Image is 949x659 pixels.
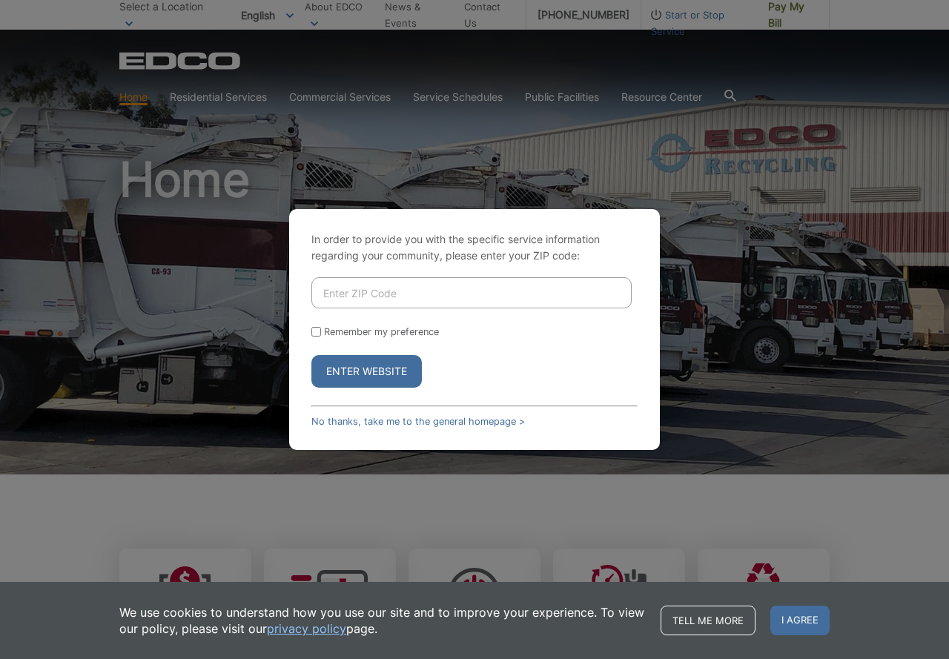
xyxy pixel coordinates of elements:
a: No thanks, take me to the general homepage > [311,416,525,427]
label: Remember my preference [324,326,439,337]
p: In order to provide you with the specific service information regarding your community, please en... [311,231,638,264]
input: Enter ZIP Code [311,277,632,308]
span: I agree [770,606,830,635]
a: Tell me more [661,606,755,635]
p: We use cookies to understand how you use our site and to improve your experience. To view our pol... [119,604,646,637]
button: Enter Website [311,355,422,388]
a: privacy policy [267,620,346,637]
